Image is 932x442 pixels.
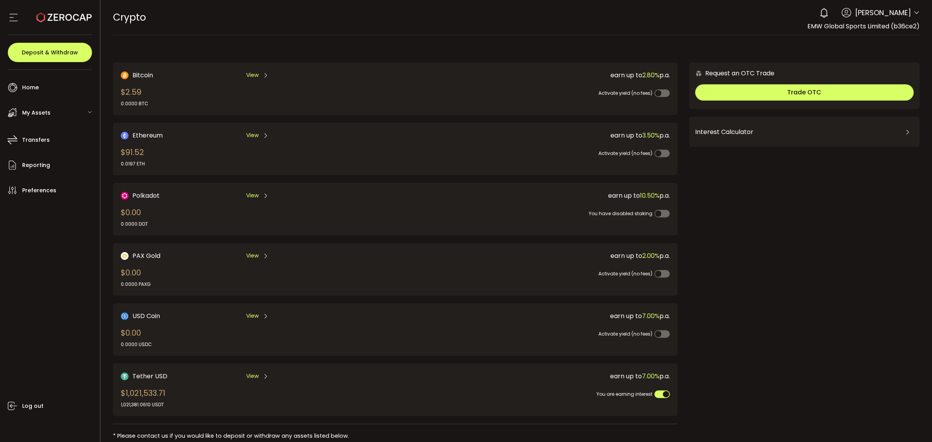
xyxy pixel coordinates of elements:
[383,191,670,200] div: earn up to p.a.
[121,327,152,348] div: $0.00
[383,311,670,321] div: earn up to p.a.
[589,210,652,217] span: You have disabled staking
[695,70,702,77] img: 6nGpN7MZ9FLuBP83NiajKbTRY4UzlzQtBKtCrLLspmCkSvCZHBKvY3NxgQaT5JnOQREvtQ257bXeeSTueZfAPizblJ+Fe8JwA...
[383,131,670,140] div: earn up to p.a.
[22,160,50,171] span: Reporting
[132,191,160,200] span: Polkadot
[383,251,670,261] div: earn up to p.a.
[893,405,932,442] iframe: Chat Widget
[121,372,129,380] img: Tether USD
[121,71,129,79] img: Bitcoin
[22,134,50,146] span: Transfers
[22,107,50,118] span: My Assets
[121,267,151,288] div: $0.00
[132,70,153,80] span: Bitcoin
[695,84,914,101] button: Trade OTC
[787,88,821,97] span: Trade OTC
[855,7,911,18] span: [PERSON_NAME]
[121,401,165,408] div: 1,021,381.0610 USDT
[22,82,39,93] span: Home
[246,252,259,260] span: View
[132,251,160,261] span: PAX Gold
[8,43,92,62] button: Deposit & Withdraw
[695,123,914,141] div: Interest Calculator
[642,131,659,140] span: 3.50%
[246,191,259,200] span: View
[598,331,652,337] span: Activate yield (no fees)
[383,371,670,381] div: earn up to p.a.
[642,311,659,320] span: 7.00%
[246,71,259,79] span: View
[121,132,129,139] img: Ethereum
[642,251,659,260] span: 2.00%
[246,131,259,139] span: View
[807,22,920,31] span: EMW Global Sports Limited (b36ce2)
[642,372,659,381] span: 7.00%
[598,270,652,277] span: Activate yield (no fees)
[121,160,145,167] div: 0.0197 ETH
[596,391,652,397] span: You are earning interest
[640,191,659,200] span: 10.50%
[22,400,43,412] span: Log out
[121,207,148,228] div: $0.00
[22,50,78,55] span: Deposit & Withdraw
[22,185,56,196] span: Preferences
[598,150,652,157] span: Activate yield (no fees)
[246,372,259,380] span: View
[113,10,146,24] span: Crypto
[598,90,652,96] span: Activate yield (no fees)
[121,221,148,228] div: 0.0000 DOT
[642,71,659,80] span: 2.80%
[121,341,152,348] div: 0.0000 USDC
[121,100,148,107] div: 0.0000 BTC
[132,371,167,381] span: Tether USD
[121,146,145,167] div: $91.52
[383,70,670,80] div: earn up to p.a.
[121,252,129,260] img: PAX Gold
[121,281,151,288] div: 0.0000 PAXG
[121,387,165,408] div: $1,021,533.71
[132,311,160,321] span: USD Coin
[689,68,774,78] div: Request an OTC Trade
[246,312,259,320] span: View
[121,312,129,320] img: USD Coin
[132,131,163,140] span: Ethereum
[113,432,678,440] div: * Please contact us if you would like to deposit or withdraw any assets listed below.
[121,192,129,200] img: DOT
[121,86,148,107] div: $2.59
